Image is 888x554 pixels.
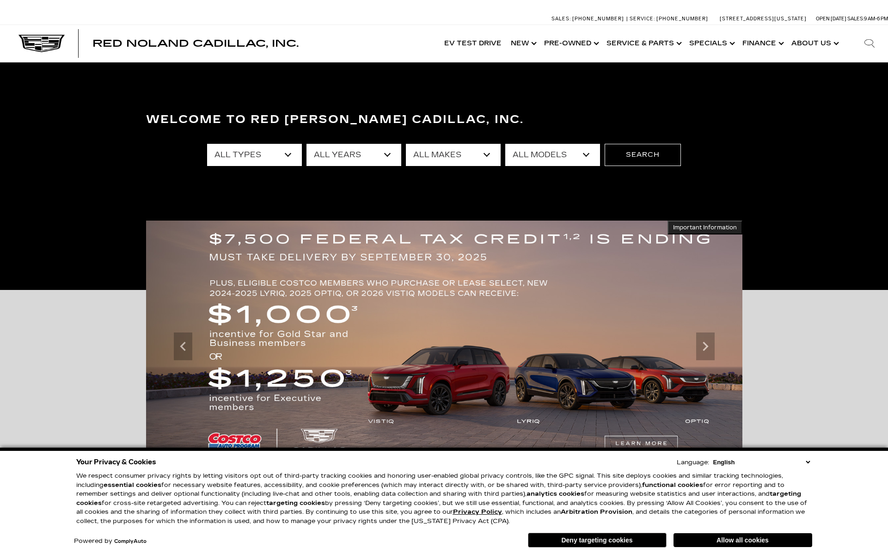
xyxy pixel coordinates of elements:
span: Service: [630,16,655,22]
img: Cadillac Dark Logo with Cadillac White Text [18,35,65,52]
select: Filter by make [406,144,501,166]
a: Pre-Owned [539,25,602,62]
button: Search [605,144,681,166]
div: Language: [677,460,709,466]
a: Service: [PHONE_NUMBER] [626,16,710,21]
span: [PHONE_NUMBER] [656,16,708,22]
a: Red Noland Cadillac, Inc. [92,39,299,48]
div: Previous [174,332,192,360]
a: Finance [738,25,787,62]
strong: targeting cookies [76,490,801,507]
div: Powered by [74,538,147,544]
a: New [506,25,539,62]
span: Your Privacy & Cookies [76,456,156,468]
span: Red Noland Cadillac, Inc. [92,38,299,49]
a: ComplyAuto [114,539,147,544]
a: EV Test Drive [440,25,506,62]
span: Sales: [551,16,571,22]
a: Specials [685,25,738,62]
a: Sales: [PHONE_NUMBER] [551,16,626,21]
a: About Us [787,25,842,62]
a: [STREET_ADDRESS][US_STATE] [720,16,807,22]
span: [PHONE_NUMBER] [572,16,624,22]
h3: Welcome to Red [PERSON_NAME] Cadillac, Inc. [146,111,742,129]
strong: analytics cookies [527,490,584,498]
button: Deny targeting cookies [528,533,667,548]
span: Open [DATE] [816,16,846,22]
strong: functional cookies [642,481,703,489]
img: $7,500 FEDERAL TAX CREDIT IS ENDING. $1,000 incentive for Gold Star and Business members OR $1250... [146,221,742,473]
a: Service & Parts [602,25,685,62]
p: We respect consumer privacy rights by letting visitors opt out of third-party tracking cookies an... [76,472,812,526]
select: Language Select [711,458,812,467]
strong: Arbitration Provision [561,508,632,516]
button: Important Information [668,221,742,234]
select: Filter by year [306,144,401,166]
button: Allow all cookies [674,533,812,547]
select: Filter by type [207,144,302,166]
select: Filter by model [505,144,600,166]
strong: essential cookies [104,481,161,489]
div: Next [696,332,715,360]
strong: targeting cookies [266,499,325,507]
a: Privacy Policy [453,508,502,516]
span: Sales: [847,16,864,22]
span: Important Information [673,224,737,231]
span: 9 AM-6 PM [864,16,888,22]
